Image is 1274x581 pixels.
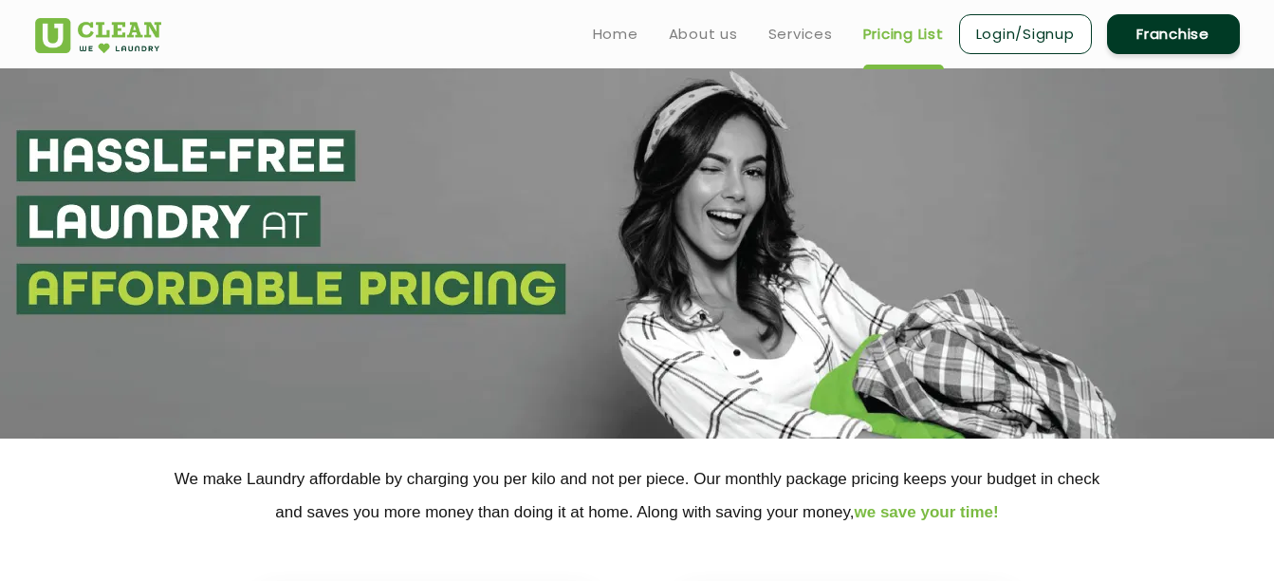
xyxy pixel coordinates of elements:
[669,23,738,46] a: About us
[35,18,161,53] img: UClean Laundry and Dry Cleaning
[959,14,1092,54] a: Login/Signup
[1107,14,1240,54] a: Franchise
[35,462,1240,529] p: We make Laundry affordable by charging you per kilo and not per piece. Our monthly package pricin...
[855,503,999,521] span: we save your time!
[863,23,944,46] a: Pricing List
[593,23,638,46] a: Home
[768,23,833,46] a: Services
